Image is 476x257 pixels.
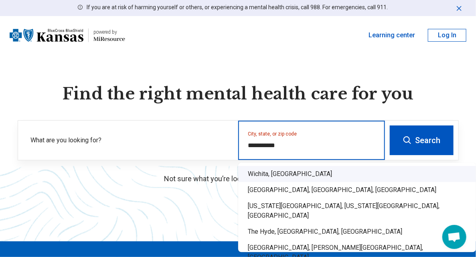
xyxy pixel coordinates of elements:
h1: Find the right mental health care for you [18,83,459,104]
button: Dismiss [455,3,463,13]
div: [GEOGRAPHIC_DATA], [GEOGRAPHIC_DATA], [GEOGRAPHIC_DATA] [238,182,476,198]
div: Wichita, [GEOGRAPHIC_DATA] [238,166,476,182]
p: If you are at risk of harming yourself or others, or experiencing a mental health crisis, call 98... [87,3,388,12]
div: [US_STATE][GEOGRAPHIC_DATA], [US_STATE][GEOGRAPHIC_DATA], [GEOGRAPHIC_DATA] [238,198,476,224]
div: powered by [93,28,125,36]
button: Log In [428,29,466,42]
button: Search [390,125,454,155]
p: Not sure what you’re looking for? [18,173,459,184]
label: What are you looking for? [31,136,229,145]
div: Open chat [442,225,466,249]
div: The Hyde, [GEOGRAPHIC_DATA], [GEOGRAPHIC_DATA] [238,224,476,240]
img: Blue Cross Blue Shield Kansas [10,26,83,45]
a: Learning center [369,30,415,40]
